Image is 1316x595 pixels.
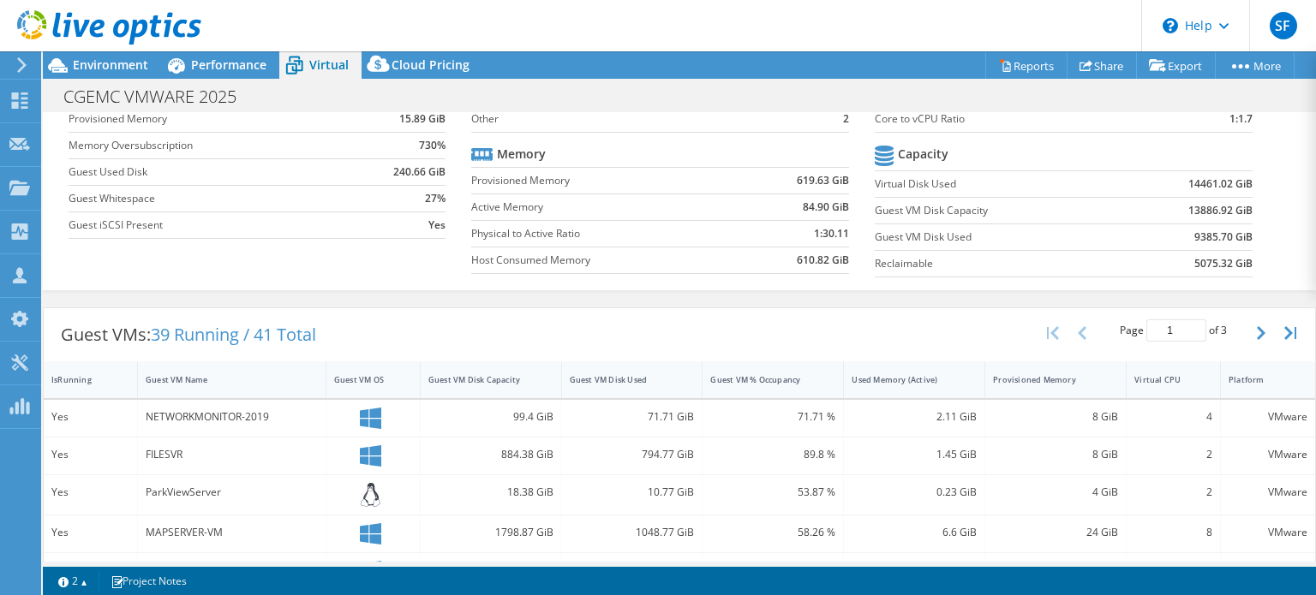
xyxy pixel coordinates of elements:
[1229,110,1253,128] b: 1:1.7
[146,408,318,426] div: NETWORKMONITOR-2019
[393,164,446,181] b: 240.66 GiB
[1134,408,1212,426] div: 4
[471,199,739,216] label: Active Memory
[710,374,815,385] div: Guest VM % Occupancy
[46,570,99,592] a: 2
[570,561,695,580] div: 64.26 GiB
[1067,52,1137,79] a: Share
[797,172,849,189] b: 619.63 GiB
[1229,408,1307,426] div: VMware
[69,190,356,207] label: Guest Whitespace
[875,202,1122,219] label: Guest VM Disk Capacity
[99,570,199,592] a: Project Notes
[1134,561,1212,580] div: 4
[843,110,849,128] b: 2
[1229,523,1307,542] div: VMware
[146,445,318,464] div: FILESVR
[471,225,739,242] label: Physical to Active Ratio
[51,445,129,464] div: Yes
[428,483,553,502] div: 18.38 GiB
[428,561,553,580] div: 79.4 GiB
[471,172,739,189] label: Provisioned Memory
[73,57,148,73] span: Environment
[1188,202,1253,219] b: 13886.92 GiB
[428,523,553,542] div: 1798.87 GiB
[875,110,1181,128] label: Core to vCPU Ratio
[852,445,977,464] div: 1.45 GiB
[570,483,695,502] div: 10.77 GiB
[1229,561,1307,580] div: VMware
[570,523,695,542] div: 1048.77 GiB
[1120,319,1227,342] span: Page of
[898,146,948,163] b: Capacity
[56,87,263,106] h1: CGEMC VMWARE 2025
[392,57,470,73] span: Cloud Pricing
[428,445,553,464] div: 884.38 GiB
[51,408,129,426] div: Yes
[69,137,356,154] label: Memory Oversubscription
[993,445,1118,464] div: 8 GiB
[803,199,849,216] b: 84.90 GiB
[44,308,333,361] div: Guest VMs:
[710,561,835,580] div: 80.32 %
[875,176,1122,193] label: Virtual Disk Used
[428,217,446,234] b: Yes
[146,374,297,385] div: Guest VM Name
[428,374,533,385] div: Guest VM Disk Capacity
[1134,483,1212,502] div: 2
[852,523,977,542] div: 6.6 GiB
[875,229,1122,246] label: Guest VM Disk Used
[1188,176,1253,193] b: 14461.02 GiB
[852,561,977,580] div: 0.79 GiB
[1134,445,1212,464] div: 2
[428,408,553,426] div: 99.4 GiB
[993,408,1118,426] div: 8 GiB
[710,445,835,464] div: 89.8 %
[570,408,695,426] div: 71.71 GiB
[1215,52,1295,79] a: More
[993,561,1118,580] div: 16 GiB
[1194,229,1253,246] b: 9385.70 GiB
[419,137,446,154] b: 730%
[1136,52,1216,79] a: Export
[1229,374,1287,385] div: Platform
[51,523,129,542] div: Yes
[191,57,266,73] span: Performance
[993,523,1118,542] div: 24 GiB
[497,146,546,163] b: Memory
[51,483,129,502] div: Yes
[1229,483,1307,502] div: VMware
[852,374,956,385] div: Used Memory (Active)
[151,323,316,346] span: 39 Running / 41 Total
[1270,12,1297,39] span: SF
[425,190,446,207] b: 27%
[1221,323,1227,337] span: 3
[710,523,835,542] div: 58.26 %
[993,374,1098,385] div: Provisioned Memory
[985,52,1068,79] a: Reports
[710,483,835,502] div: 53.87 %
[1146,319,1206,342] input: jump to page
[51,374,109,385] div: IsRunning
[334,374,392,385] div: Guest VM OS
[51,561,129,580] div: Yes
[146,561,318,580] div: Metering PostgreSQL
[146,523,318,542] div: MAPSERVER-VM
[146,483,318,502] div: ParkViewServer
[309,57,349,73] span: Virtual
[399,110,446,128] b: 15.89 GiB
[852,408,977,426] div: 2.11 GiB
[1229,445,1307,464] div: VMware
[69,110,356,128] label: Provisioned Memory
[1134,523,1212,542] div: 8
[797,252,849,269] b: 610.82 GiB
[69,217,356,234] label: Guest iSCSI Present
[471,252,739,269] label: Host Consumed Memory
[993,483,1118,502] div: 4 GiB
[1134,374,1192,385] div: Virtual CPU
[852,483,977,502] div: 0.23 GiB
[814,225,849,242] b: 1:30.11
[875,255,1122,272] label: Reclaimable
[710,408,835,426] div: 71.71 %
[1163,18,1178,33] svg: \n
